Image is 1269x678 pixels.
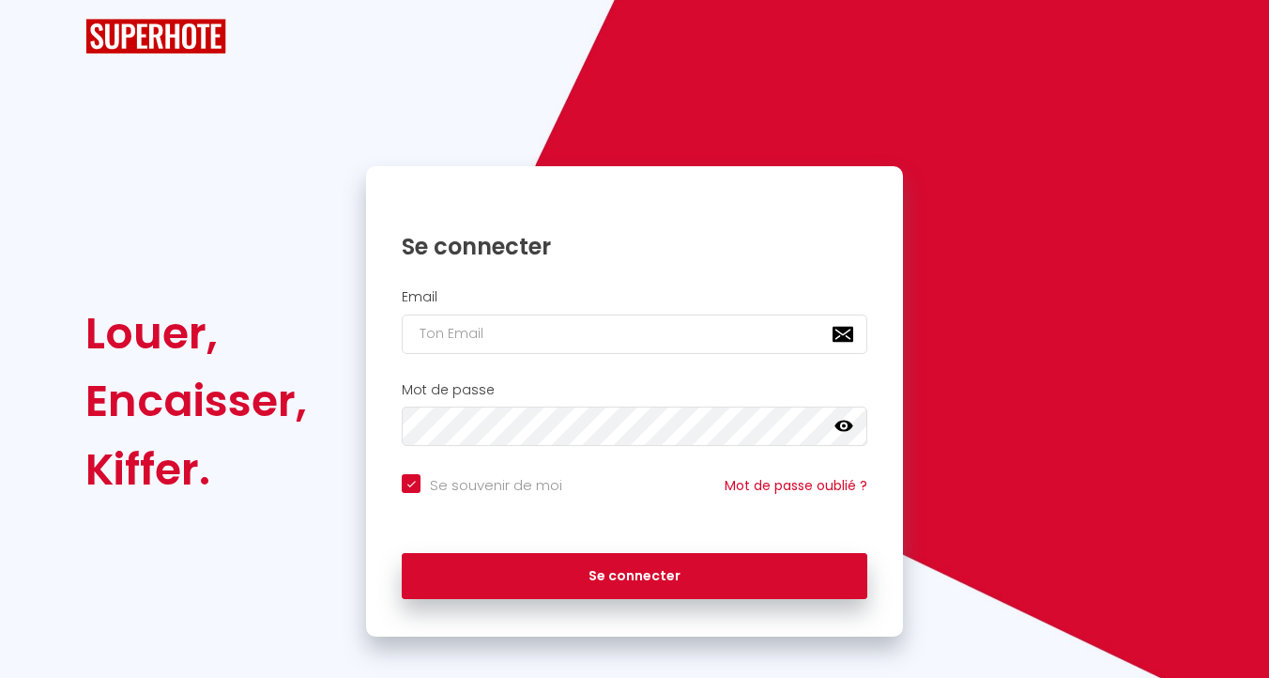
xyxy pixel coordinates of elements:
[85,300,307,367] div: Louer,
[725,476,867,495] a: Mot de passe oublié ?
[402,553,867,600] button: Se connecter
[85,367,307,435] div: Encaisser,
[402,289,867,305] h2: Email
[402,315,867,354] input: Ton Email
[402,382,867,398] h2: Mot de passe
[85,19,226,54] img: SuperHote logo
[85,436,307,503] div: Kiffer.
[402,232,867,261] h1: Se connecter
